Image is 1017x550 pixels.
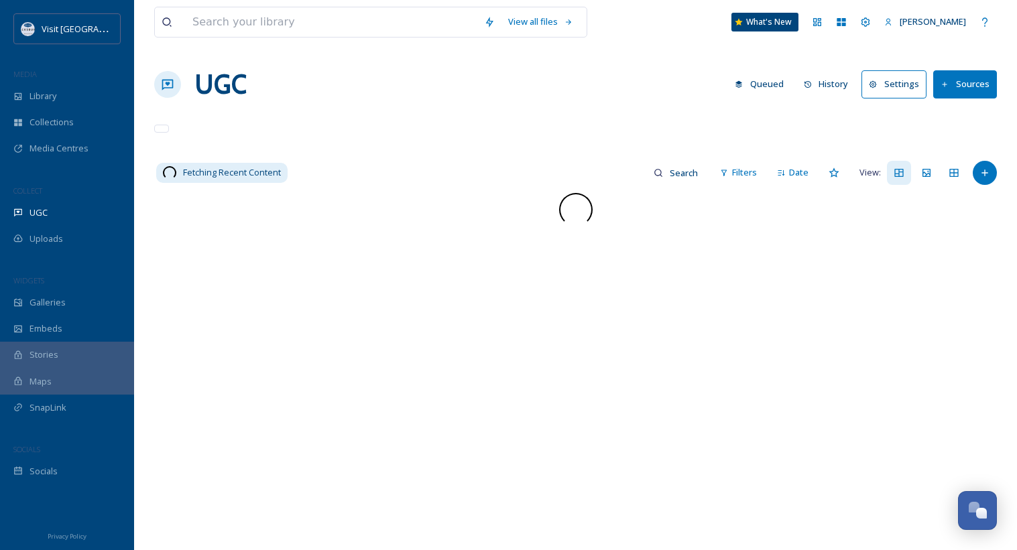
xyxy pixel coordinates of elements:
[789,166,809,179] span: Date
[29,375,52,388] span: Maps
[29,142,88,155] span: Media Centres
[29,348,58,361] span: Stories
[29,116,74,129] span: Collections
[728,71,790,97] button: Queued
[194,64,247,105] a: UGC
[183,166,281,179] span: Fetching Recent Content
[29,465,58,478] span: Socials
[663,159,707,186] input: Search
[29,232,63,245] span: Uploads
[29,322,62,335] span: Embeds
[859,166,881,179] span: View:
[732,166,757,179] span: Filters
[13,186,42,196] span: COLLECT
[29,296,66,309] span: Galleries
[861,70,926,98] button: Settings
[797,71,855,97] button: History
[501,9,580,35] a: View all files
[878,9,973,35] a: [PERSON_NAME]
[29,90,56,102] span: Library
[861,70,933,98] a: Settings
[728,71,797,97] a: Queued
[958,491,997,530] button: Open Chat
[900,15,966,27] span: [PERSON_NAME]
[797,71,862,97] a: History
[21,22,35,36] img: logo.png
[48,527,86,543] a: Privacy Policy
[29,206,48,219] span: UGC
[731,13,798,31] a: What's New
[13,275,44,285] span: WIDGETS
[48,532,86,541] span: Privacy Policy
[13,69,37,79] span: MEDIA
[933,70,997,98] button: Sources
[29,401,66,414] span: SnapLink
[42,22,145,35] span: Visit [GEOGRAPHIC_DATA]
[186,7,477,37] input: Search your library
[13,444,40,454] span: SOCIALS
